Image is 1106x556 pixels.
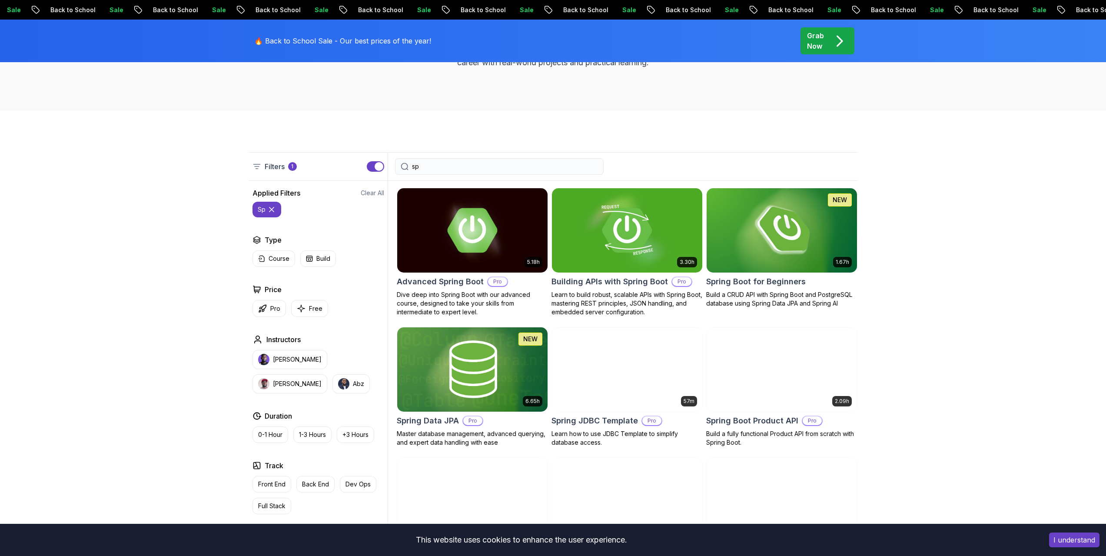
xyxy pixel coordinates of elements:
[252,300,286,317] button: Pro
[252,476,291,493] button: Front End
[397,458,548,542] img: Spring AI card
[397,327,548,447] a: Spring Data JPA card6.65hNEWSpring Data JPAProMaster database management, advanced querying, and ...
[258,430,282,439] p: 0-1 Hour
[296,476,335,493] button: Back End
[523,335,538,343] p: NEW
[361,189,384,197] button: Clear All
[552,458,702,542] img: Flyway and Spring Boot card
[397,327,548,412] img: Spring Data JPA card
[252,374,327,393] button: instructor img[PERSON_NAME]
[716,6,744,14] p: Sale
[1049,533,1099,547] button: Accept cookies
[252,498,291,514] button: Full Stack
[657,6,716,14] p: Back to School
[101,6,129,14] p: Sale
[291,163,293,170] p: 1
[707,458,857,542] img: Spring for GraphQL card
[258,205,266,214] p: sp
[265,284,282,295] h2: Price
[258,354,269,365] img: instructor img
[680,259,694,266] p: 3.30h
[252,202,281,217] button: sp
[254,36,431,46] p: 🔥 Back to School Sale - Our best prices of the year!
[397,290,548,316] p: Dive deep into Spring Boot with our advanced course, designed to take your skills from intermedia...
[291,300,328,317] button: Free
[258,378,269,390] img: instructor img
[707,327,857,412] img: Spring Boot Product API card
[551,276,668,288] h2: Building APIs with Spring Boot
[412,162,598,171] input: Search Java, React, Spring boot ...
[706,429,857,447] p: Build a fully functional Product API from scratch with Spring Boot.
[265,235,282,245] h2: Type
[862,6,921,14] p: Back to School
[835,398,849,405] p: 2.09h
[707,188,857,273] img: Spring Boot for Beginners card
[265,411,292,421] h2: Duration
[803,416,822,425] p: Pro
[252,426,288,443] button: 0-1 Hour
[299,430,326,439] p: 1-3 Hours
[265,460,283,471] h2: Track
[345,480,371,489] p: Dev Ops
[342,430,369,439] p: +3 Hours
[684,398,694,405] p: 57m
[527,259,540,266] p: 5.18h
[316,254,330,263] p: Build
[551,290,703,316] p: Learn to build robust, scalable APIs with Spring Boot, mastering REST principles, JSON handling, ...
[397,415,459,427] h2: Spring Data JPA
[511,6,539,14] p: Sale
[1024,6,1052,14] p: Sale
[252,188,300,198] h2: Applied Filters
[338,378,349,390] img: instructor img
[397,429,548,447] p: Master database management, advanced querying, and expert data handling with ease
[269,254,289,263] p: Course
[551,188,703,316] a: Building APIs with Spring Boot card3.30hBuilding APIs with Spring BootProLearn to build robust, s...
[463,416,482,425] p: Pro
[302,480,329,489] p: Back End
[247,6,306,14] p: Back to School
[300,250,336,267] button: Build
[965,6,1024,14] p: Back to School
[397,188,548,316] a: Advanced Spring Boot card5.18hAdvanced Spring BootProDive deep into Spring Boot with our advanced...
[921,6,949,14] p: Sale
[642,416,661,425] p: Pro
[552,188,702,273] img: Building APIs with Spring Boot card
[836,259,849,266] p: 1.67h
[706,415,798,427] h2: Spring Boot Product API
[551,415,638,427] h2: Spring JDBC Template
[306,6,334,14] p: Sale
[353,380,364,388] p: Abz
[552,327,702,412] img: Spring JDBC Template card
[452,6,511,14] p: Back to School
[760,6,819,14] p: Back to School
[397,276,484,288] h2: Advanced Spring Boot
[706,188,857,308] a: Spring Boot for Beginners card1.67hNEWSpring Boot for BeginnersBuild a CRUD API with Spring Boot ...
[614,6,641,14] p: Sale
[332,374,370,393] button: instructor imgAbz
[144,6,203,14] p: Back to School
[555,6,614,14] p: Back to School
[293,426,332,443] button: 1-3 Hours
[273,380,322,388] p: [PERSON_NAME]
[270,304,280,313] p: Pro
[340,476,376,493] button: Dev Ops
[672,277,691,286] p: Pro
[409,6,436,14] p: Sale
[833,196,847,204] p: NEW
[706,276,806,288] h2: Spring Boot for Beginners
[252,250,295,267] button: Course
[252,350,327,369] button: instructor img[PERSON_NAME]
[309,304,322,313] p: Free
[819,6,847,14] p: Sale
[397,188,548,273] img: Advanced Spring Boot card
[203,6,231,14] p: Sale
[551,429,703,447] p: Learn how to use JDBC Template to simplify database access.
[273,355,322,364] p: [PERSON_NAME]
[337,426,374,443] button: +3 Hours
[265,161,285,172] p: Filters
[258,480,286,489] p: Front End
[266,334,301,345] h2: Instructors
[258,502,286,510] p: Full Stack
[42,6,101,14] p: Back to School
